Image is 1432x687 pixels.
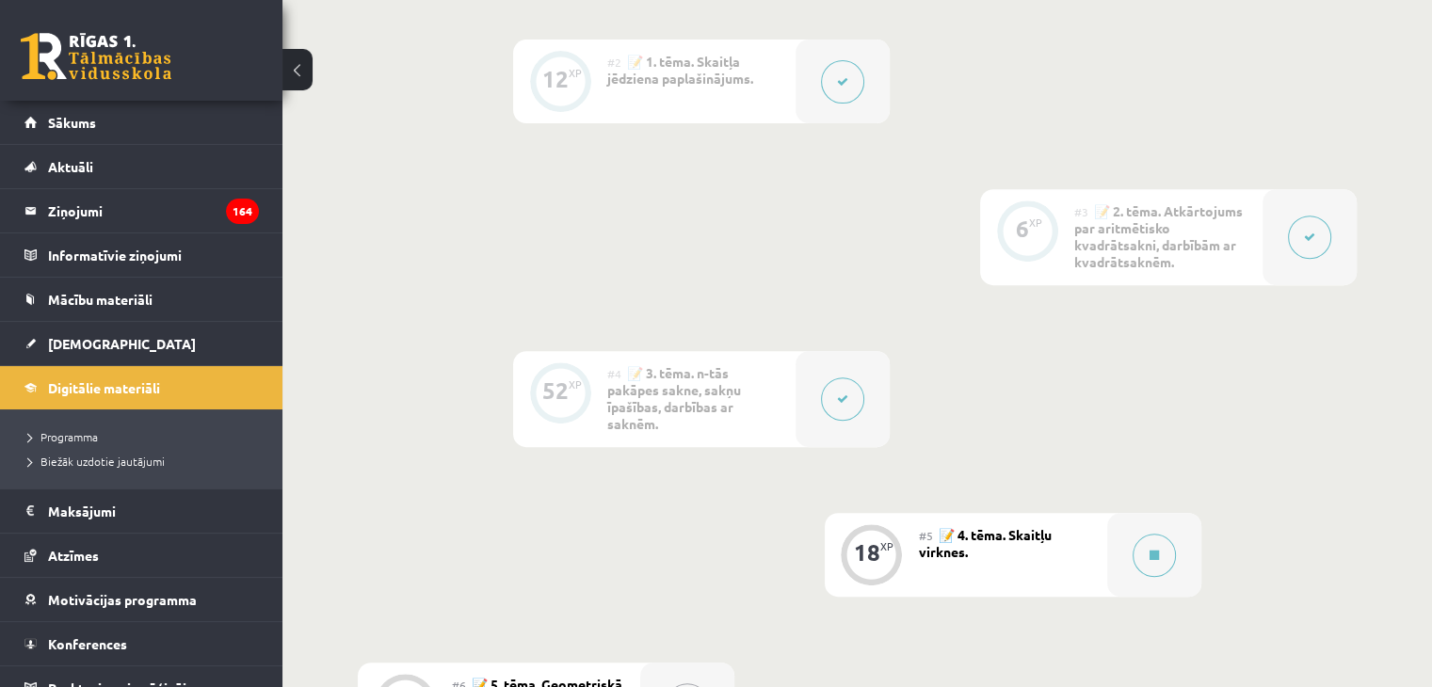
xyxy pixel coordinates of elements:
[24,101,259,144] a: Sākums
[48,547,99,564] span: Atzīmes
[24,534,259,577] a: Atzīmes
[28,429,98,444] span: Programma
[24,189,259,232] a: Ziņojumi164
[607,364,741,432] span: 📝 3. tēma. n-tās pakāpes sakne, sakņu īpašības, darbības ar saknēm.
[1016,220,1029,237] div: 6
[542,71,569,88] div: 12
[919,526,1052,560] span: 📝 4. tēma. Skaitļu virknes.
[854,544,880,561] div: 18
[24,233,259,277] a: Informatīvie ziņojumi
[607,55,621,70] span: #2
[48,591,197,608] span: Motivācijas programma
[24,489,259,533] a: Maksājumi
[48,189,259,232] legend: Ziņojumi
[919,528,933,543] span: #5
[28,428,264,445] a: Programma
[569,68,582,78] div: XP
[1074,202,1243,270] span: 📝 2. tēma. Atkārtojums par aritmētisko kvadrātsakni, darbībām ar kvadrātsaknēm.
[48,158,93,175] span: Aktuāli
[24,278,259,321] a: Mācību materiāli
[880,541,893,551] div: XP
[24,578,259,621] a: Motivācijas programma
[24,622,259,665] a: Konferences
[607,53,753,87] span: 📝 1. tēma. Skaitļa jēdziena paplašinājums.
[1074,204,1088,219] span: #3
[48,233,259,277] legend: Informatīvie ziņojumi
[607,366,621,381] span: #4
[21,33,171,80] a: Rīgas 1. Tālmācības vidusskola
[48,114,96,131] span: Sākums
[28,454,165,469] span: Biežāk uzdotie jautājumi
[48,635,127,652] span: Konferences
[48,335,196,352] span: [DEMOGRAPHIC_DATA]
[24,322,259,365] a: [DEMOGRAPHIC_DATA]
[24,366,259,409] a: Digitālie materiāli
[226,199,259,224] i: 164
[542,382,569,399] div: 52
[48,489,259,533] legend: Maksājumi
[24,145,259,188] a: Aktuāli
[28,453,264,470] a: Biežāk uzdotie jautājumi
[48,379,160,396] span: Digitālie materiāli
[48,291,153,308] span: Mācību materiāli
[1029,217,1042,228] div: XP
[569,379,582,390] div: XP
